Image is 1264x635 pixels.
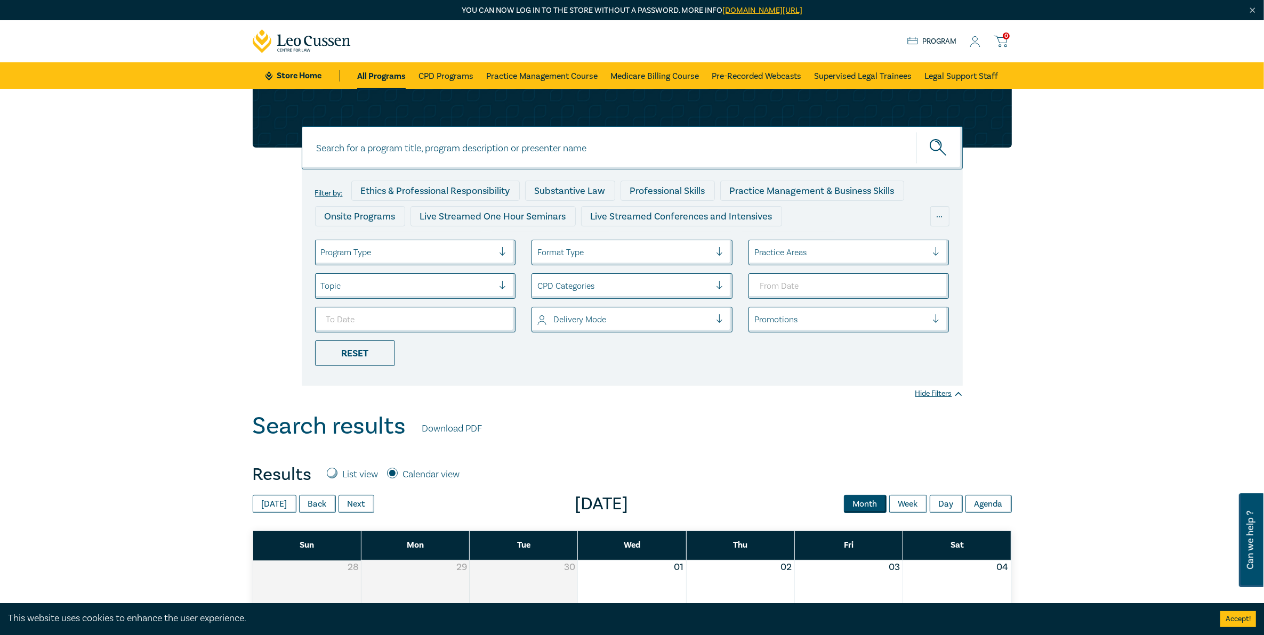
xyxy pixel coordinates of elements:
a: Download PDF [422,422,482,436]
div: National Programs [739,232,838,252]
button: Accept cookies [1220,611,1256,627]
div: Ethics & Professional Responsibility [351,181,520,201]
div: Professional Skills [621,181,715,201]
a: Legal Support Staff [925,62,999,89]
button: 01 [674,560,683,574]
div: This website uses cookies to enhance the user experience. [8,612,1204,625]
button: 30 [564,560,575,574]
span: Sat [951,540,964,550]
button: Day [930,495,963,513]
span: 0 [1003,32,1010,39]
button: 28 [348,560,359,574]
div: Live Streamed Practical Workshops [315,232,484,252]
div: Reset [315,340,395,366]
span: Wed [624,540,640,550]
div: Live Streamed One Hour Seminars [410,206,576,226]
div: 10 CPD Point Packages [617,232,734,252]
button: [DATE] [253,495,296,513]
span: Sun [300,540,314,550]
a: Supervised Legal Trainees [815,62,912,89]
span: [DATE] [374,493,829,515]
button: Week [889,495,927,513]
input: To Date [315,307,516,332]
div: Hide Filters [915,388,963,399]
input: select [754,314,756,325]
button: Back [299,495,336,513]
div: ... [930,206,949,226]
a: Pre-Recorded Webcasts [712,62,802,89]
button: Month [844,495,887,513]
button: 04 [996,560,1008,574]
label: Filter by: [315,189,343,198]
a: [DOMAIN_NAME][URL] [722,5,802,15]
span: Can we help ? [1245,500,1255,581]
button: Next [339,495,374,513]
span: Fri [844,540,854,550]
input: From Date [748,273,949,299]
a: Store Home [265,70,340,82]
button: 03 [889,560,900,574]
a: All Programs [357,62,406,89]
div: Pre-Recorded Webcasts [489,232,612,252]
button: Agenda [965,495,1012,513]
input: Search for a program title, program description or presenter name [302,126,963,169]
a: Medicare Billing Course [610,62,699,89]
div: Live Streamed Conferences and Intensives [581,206,782,226]
a: Practice Management Course [486,62,598,89]
div: Practice Management & Business Skills [720,181,904,201]
input: select [754,247,756,258]
button: 02 [780,560,792,574]
div: Onsite Programs [315,206,405,226]
h1: Search results [253,412,406,440]
div: Substantive Law [525,181,615,201]
a: Program [907,36,957,47]
span: Mon [407,540,424,550]
button: 29 [456,560,467,574]
span: Thu [733,540,747,550]
label: List view [343,468,379,482]
input: select [537,280,540,292]
input: select [321,247,323,258]
label: Calendar view [403,468,460,482]
input: select [537,314,540,325]
p: You can now log in to the store without a password. More info [253,5,1012,17]
span: Tue [517,540,530,550]
img: Close [1248,6,1257,15]
h4: Results [253,464,312,485]
a: CPD Programs [418,62,473,89]
input: select [321,280,323,292]
input: select [537,247,540,258]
